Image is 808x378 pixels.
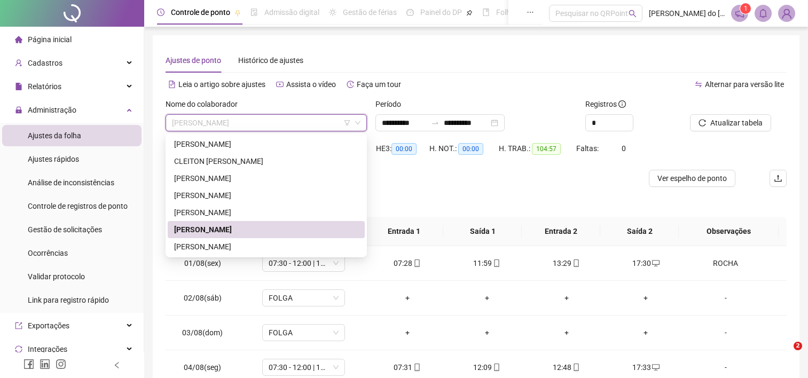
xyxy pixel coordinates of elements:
[758,9,768,18] span: bell
[571,259,580,267] span: mobile
[651,259,660,267] span: desktop
[276,81,284,88] span: youtube
[615,361,677,373] div: 17:33
[406,9,414,16] span: dashboard
[535,292,598,304] div: +
[649,170,735,187] button: Ver espelho de ponto
[740,3,751,14] sup: 1
[174,155,358,167] div: CLEITON [PERSON_NAME]
[376,143,429,155] div: HE 3:
[15,59,22,67] span: user-add
[649,7,725,19] span: [PERSON_NAME] do [PERSON_NAME]
[28,155,79,163] span: Ajustes rápidos
[168,81,176,88] span: file-text
[735,9,744,18] span: notification
[499,143,576,155] div: H. TRAB.:
[238,56,303,65] span: Histórico de ajustes
[168,153,365,170] div: CLEITON JOSÉ MENDONÇA DE BRITO
[269,359,339,375] span: 07:30 - 12:00 | 13:30 - 17:48
[28,202,128,210] span: Controle de registros de ponto
[174,224,358,235] div: [PERSON_NAME]
[705,80,784,89] span: Alternar para versão lite
[28,82,61,91] span: Relatórios
[174,207,358,218] div: [PERSON_NAME]
[166,56,221,65] span: Ajustes de ponto
[172,115,360,131] span: PEDRO LUIS PADOVANY
[744,5,748,12] span: 1
[174,172,358,184] div: [PERSON_NAME]
[458,143,483,155] span: 00:00
[492,364,500,371] span: mobile
[690,114,771,131] button: Atualizar tabela
[774,174,782,183] span: upload
[694,257,757,269] div: ROCHA
[269,325,339,341] span: FOLGA
[15,345,22,353] span: sync
[429,143,499,155] div: H. NOT.:
[679,217,779,246] th: Observações
[376,327,438,338] div: +
[15,36,22,43] span: home
[794,342,802,350] span: 2
[456,361,518,373] div: 12:09
[329,9,336,16] span: sun
[420,8,462,17] span: Painel do DP
[184,259,221,267] span: 01/08(sex)
[174,190,358,201] div: [PERSON_NAME]
[375,98,408,110] label: Período
[344,120,350,126] span: filter
[174,138,358,150] div: [PERSON_NAME]
[412,364,421,371] span: mobile
[456,257,518,269] div: 11:59
[466,10,473,16] span: pushpin
[113,361,121,369] span: left
[157,9,164,16] span: clock-circle
[412,259,421,267] span: mobile
[600,217,679,246] th: Saída 2
[527,9,534,16] span: ellipsis
[357,80,401,89] span: Faça um tour
[28,321,69,330] span: Exportações
[234,10,241,16] span: pushpin
[56,359,66,369] span: instagram
[171,8,230,17] span: Controle de ponto
[184,363,221,372] span: 04/08(seg)
[166,98,245,110] label: Nome do colaborador
[15,106,22,114] span: lock
[772,342,797,367] iframe: Intercom live chat
[15,83,22,90] span: file
[365,217,444,246] th: Entrada 1
[168,204,365,221] div: JOSEMAR GREGORIO DA SILVA
[615,292,677,304] div: +
[622,144,626,153] span: 0
[456,292,518,304] div: +
[28,35,72,44] span: Página inicial
[585,98,626,110] span: Registros
[28,131,81,140] span: Ajustes da folha
[23,359,34,369] span: facebook
[286,80,336,89] span: Assista o vídeo
[182,328,223,337] span: 03/08(dom)
[28,59,62,67] span: Cadastros
[28,106,76,114] span: Administração
[391,143,417,155] span: 00:00
[250,9,258,16] span: file-done
[694,361,757,373] div: -
[443,217,522,246] th: Saída 1
[431,119,440,127] span: to
[431,119,440,127] span: swap-right
[174,241,358,253] div: [PERSON_NAME]
[28,178,114,187] span: Análise de inconsistências
[178,80,265,89] span: Leia o artigo sobre ajustes
[496,8,564,17] span: Folha de pagamento
[376,292,438,304] div: +
[532,143,561,155] span: 104:57
[28,345,67,353] span: Integrações
[535,327,598,338] div: +
[710,117,763,129] span: Atualizar tabela
[28,225,102,234] span: Gestão de solicitações
[184,294,222,302] span: 02/08(sáb)
[522,217,600,246] th: Entrada 2
[28,296,109,304] span: Link para registro rápido
[618,100,626,108] span: info-circle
